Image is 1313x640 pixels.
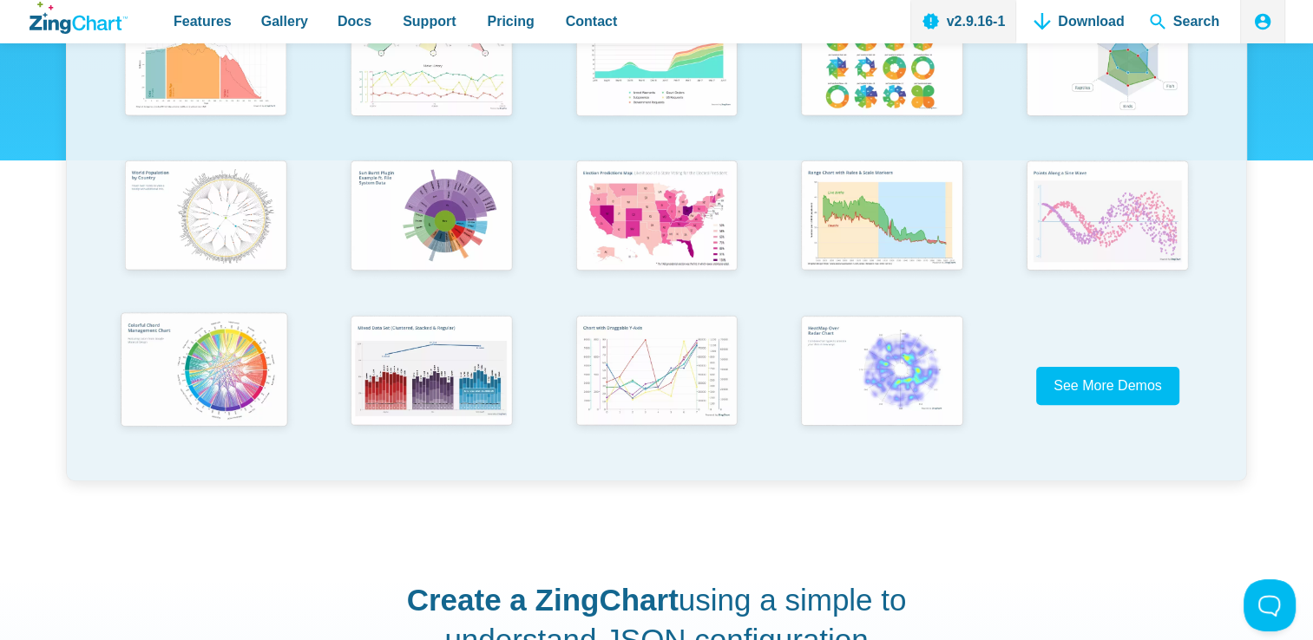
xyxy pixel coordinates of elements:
img: Colorful Chord Management Chart [111,304,297,437]
a: ZingChart Logo. Click to return to the homepage [30,2,128,34]
span: See More Demos [1054,378,1162,393]
img: Mixed Data Set (Clustered, Stacked, and Regular) [341,309,522,437]
a: Colorful Chord Management Chart [93,309,318,464]
span: Gallery [261,10,308,33]
strong: Create a ZingChart [407,583,679,617]
a: Election Predictions Map [544,153,770,309]
a: Sun Burst Plugin Example ft. File System Data [318,153,544,309]
span: Support [403,10,456,33]
span: Contact [566,10,618,33]
a: Heatmap Over Radar Chart [769,309,995,464]
img: Heatmap Over Radar Chart [791,309,972,438]
a: Chart with Draggable Y-Axis [544,309,770,464]
span: Features [174,10,232,33]
a: World Population by Country [93,153,318,309]
img: Election Predictions Map [567,153,747,282]
img: Sun Burst Plugin Example ft. File System Data [341,153,522,282]
img: Points Along a Sine Wave [1017,153,1198,282]
iframe: Toggle Customer Support [1244,579,1296,631]
a: See More Demos [1036,367,1179,404]
span: Docs [338,10,371,33]
a: Range Chart with Rultes & Scale Markers [769,153,995,309]
span: Pricing [487,10,534,33]
a: Points Along a Sine Wave [995,153,1220,309]
img: World Population by Country [115,153,296,283]
a: Mixed Data Set (Clustered, Stacked, and Regular) [318,309,544,464]
img: Chart with Draggable Y-Axis [567,309,747,438]
img: Range Chart with Rultes & Scale Markers [791,153,972,283]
